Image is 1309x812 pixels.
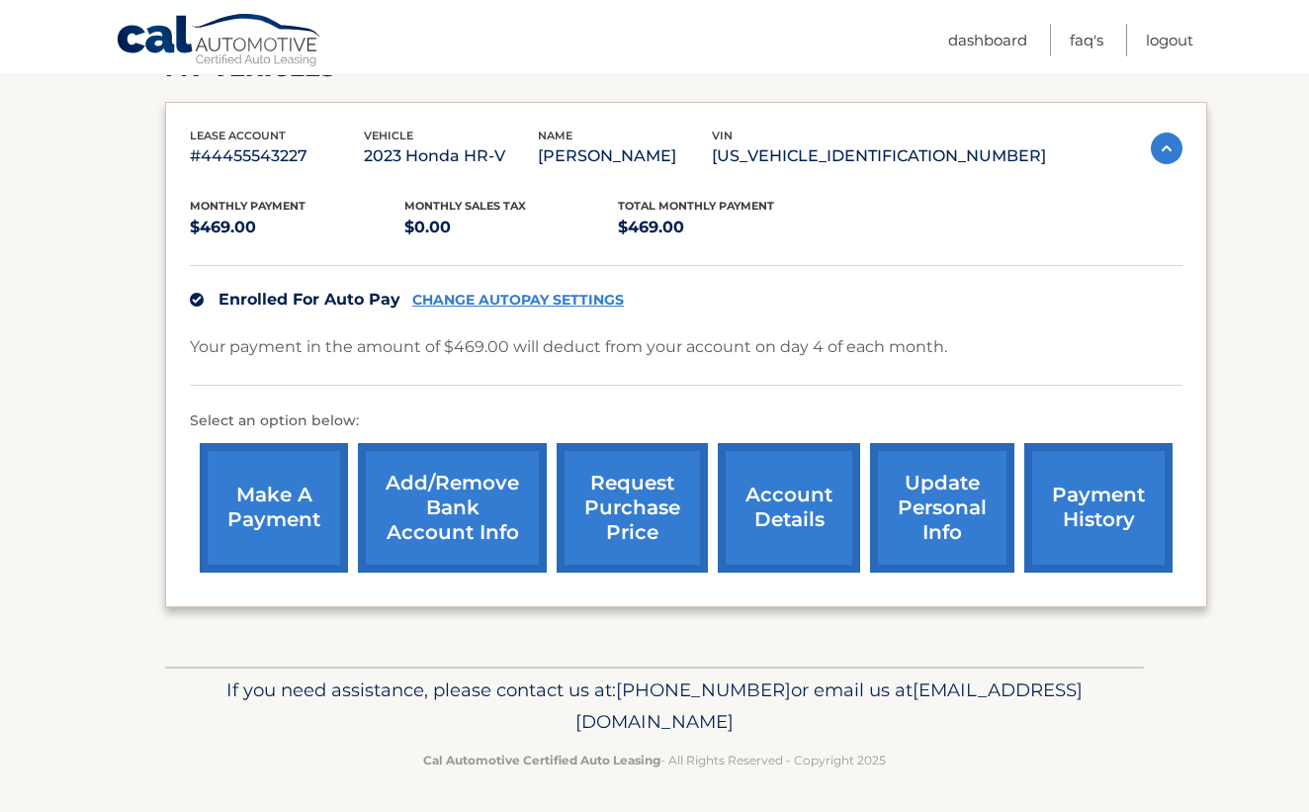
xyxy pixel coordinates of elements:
a: Cal Automotive [116,13,323,70]
a: request purchase price [557,443,708,573]
p: 2023 Honda HR-V [364,142,538,170]
span: name [538,129,572,142]
a: Logout [1146,24,1193,56]
span: Monthly Payment [190,199,305,213]
p: [US_VEHICLE_IDENTIFICATION_NUMBER] [712,142,1046,170]
a: CHANGE AUTOPAY SETTINGS [412,292,624,309]
p: $469.00 [618,214,832,241]
p: Select an option below: [190,409,1182,433]
a: account details [718,443,860,573]
a: FAQ's [1070,24,1103,56]
a: update personal info [870,443,1014,573]
span: vin [712,129,733,142]
img: accordion-active.svg [1151,133,1182,164]
p: Your payment in the amount of $469.00 will deduct from your account on day 4 of each month. [190,333,947,361]
span: lease account [190,129,286,142]
a: Dashboard [948,24,1027,56]
p: #44455543227 [190,142,364,170]
span: [PHONE_NUMBER] [616,678,791,701]
span: Enrolled For Auto Pay [218,290,400,309]
a: Add/Remove bank account info [358,443,547,573]
img: check.svg [190,293,204,307]
strong: Cal Automotive Certified Auto Leasing [423,753,660,767]
span: Monthly sales Tax [404,199,526,213]
span: vehicle [364,129,413,142]
p: - All Rights Reserved - Copyright 2025 [178,750,1131,770]
p: $0.00 [404,214,619,241]
p: [PERSON_NAME] [538,142,712,170]
a: payment history [1024,443,1173,573]
p: $469.00 [190,214,404,241]
a: make a payment [200,443,348,573]
p: If you need assistance, please contact us at: or email us at [178,675,1131,738]
span: Total Monthly Payment [618,199,774,213]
